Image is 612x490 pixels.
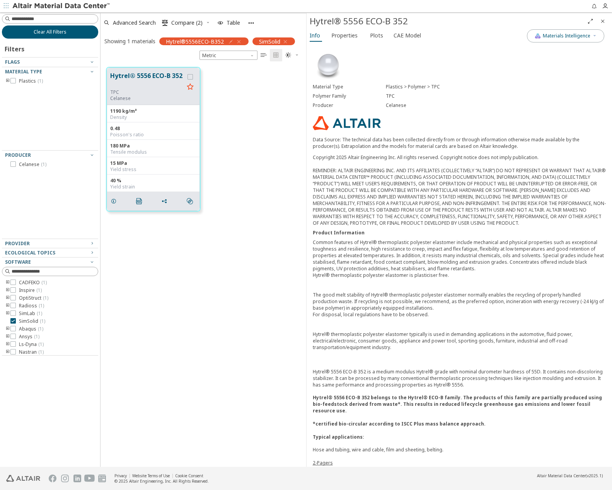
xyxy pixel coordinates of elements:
span: Clear All Filters [34,29,66,35]
i: toogle group [5,287,10,293]
i: toogle group [5,349,10,355]
span: ( 1 ) [40,318,45,324]
span: Plots [370,29,383,42]
i: toogle group [5,303,10,309]
p: Hytrel® 5556 ECO-B 352 is a medium modulus Hytrel® grade with nominal durometer hardness of 55D. ... [313,368,606,388]
span: Properties [331,29,358,42]
a: 2-Pagers [313,459,333,466]
i: toogle group [5,78,10,84]
p: Data Source: The technical data has been collected directly from or through information otherwise... [313,136,606,149]
div: Filters [2,39,28,57]
div: (v2025.1) [537,473,603,478]
button: Similar search [183,193,199,209]
div: Hytrel® 5556 ECO-B 352 [310,15,585,27]
i: toogle group [5,310,10,317]
i:  [162,20,168,26]
i:  [273,52,279,58]
span: Ecological Topics [5,249,55,256]
div: Common features of Hytrel® thermoplastic polyester elastomer include mechanical and physical prop... [313,239,606,466]
i: toogle group [5,280,10,286]
span: ( 1 ) [38,326,43,332]
span: Provider [5,240,30,247]
a: Cookie Consent [175,473,203,478]
span: ( 1 ) [38,341,44,348]
span: CADFEKO [19,280,47,286]
img: Logo - Provider [313,116,381,130]
button: Details [107,193,123,209]
button: PDF Download [133,193,149,209]
i: toogle group [5,341,10,348]
div: Celanese [386,102,606,109]
button: Hytrel® 5556 ECO-B 352 [110,71,184,89]
i: toogle group [5,326,10,332]
span: Compare (2) [171,20,203,25]
div: Plastics > Polymer > TPC [386,84,606,90]
img: AI Copilot [535,33,541,39]
i: toogle group [5,334,10,340]
span: Inspire [19,287,42,293]
span: Ansys [19,334,39,340]
div: 1190 kg/m³ [110,108,196,114]
span: ( 1 ) [36,287,42,293]
div: 180 MPa [110,143,196,149]
div: TPC [110,89,184,95]
span: Abaqus [19,326,43,332]
button: Producer [2,151,98,160]
span: SimSolid [19,318,45,324]
a: Privacy [114,473,127,478]
span: SimLab [19,310,42,317]
span: Hytrel®5556ECO-B352 [166,38,224,45]
span: Material Type [5,68,42,75]
img: Material Type Image [313,50,344,81]
p: Celanese [110,95,184,102]
i:  [187,198,193,204]
div: Producer [313,102,386,109]
span: Ls-Dyna [19,341,44,348]
button: Tile View [270,49,282,61]
div: TPC [386,93,606,99]
span: ( 1 ) [37,310,42,317]
i:  [261,52,267,58]
span: SimSolid [259,38,280,45]
div: 40 % [110,178,196,184]
button: Provider [2,239,98,248]
h4: Hytrel® 5556 ECO-B 352 belongs to the Hytrel® ECO-B family. The products of this family are parti... [313,394,606,440]
div: Poisson's ratio [110,132,196,138]
img: Altair Engineering [6,475,40,482]
span: CAE Model [394,29,421,42]
span: Software [5,259,31,265]
span: ( 1 ) [38,78,43,84]
span: Metric [199,51,257,60]
a: Website Terms of Use [132,473,170,478]
span: ( 1 ) [43,295,48,301]
button: Table View [257,49,270,61]
span: Radioss [19,303,44,309]
button: Clear All Filters [2,25,98,39]
button: AI CopilotMaterials Intelligence [527,29,604,42]
span: Celanese [19,161,46,168]
span: Flags [5,59,20,65]
div: Yield stress [110,166,196,173]
div: Showing 1 materials [104,37,155,45]
div: Tensile modulus [110,149,196,155]
img: Altair Material Data Center [12,2,111,10]
span: Advanced Search [113,20,156,25]
span: ( 1 ) [41,279,47,286]
span: ( 1 ) [38,349,44,355]
span: Altair Material Data Center [537,473,586,478]
div: Product Information [313,229,606,236]
span: Producer [5,152,31,158]
span: ( 1 ) [39,302,44,309]
span: OptiStruct [19,295,48,301]
button: Software [2,258,98,267]
span: Nastran [19,349,44,355]
button: Full Screen [584,15,597,27]
div: Polymer Family [313,93,386,99]
span: Table [227,20,240,25]
div: © 2025 Altair Engineering, Inc. All Rights Reserved. [114,478,209,484]
button: Share [158,193,174,209]
i: toogle group [5,295,10,301]
div: Unit System [199,51,257,60]
span: Materials Intelligence [543,33,590,39]
div: grid [101,61,306,467]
